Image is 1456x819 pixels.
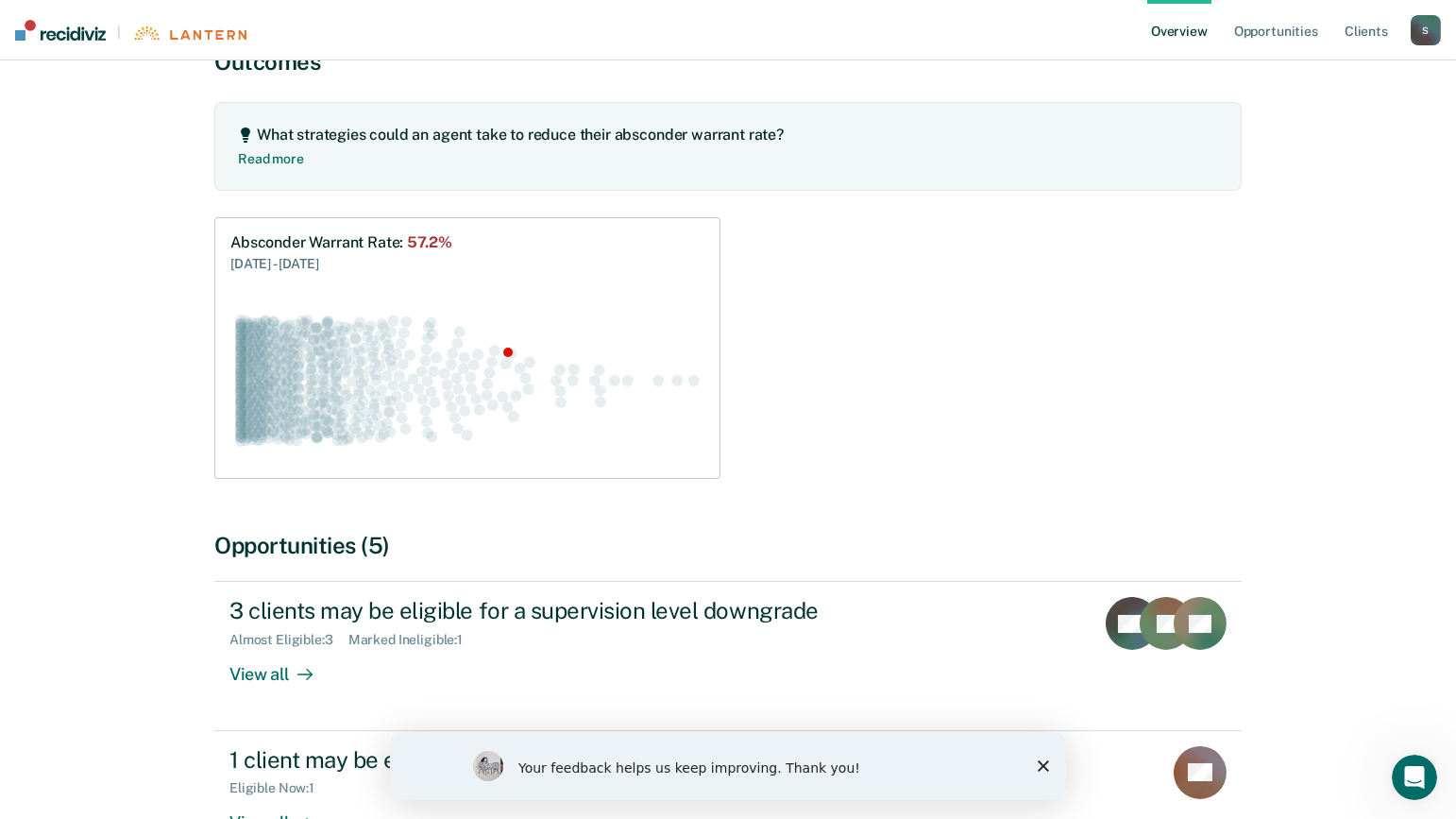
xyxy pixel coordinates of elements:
[229,632,348,648] div: Almost Eligible : 3
[229,780,330,796] div: Eligible Now : 1
[229,648,335,685] div: View all
[390,732,1066,800] iframe: Survey by Kim from Recidiviz
[214,217,720,478] a: Absconder Warrant Rate:57.2%[DATE] - [DATE]Swarm plot of all absconder warrant rates in the state...
[230,251,452,274] div: [DATE] - [DATE]
[238,144,304,166] a: Read more
[15,20,246,41] a: |
[1392,755,1437,800] iframe: Intercom live chat
[230,297,704,463] div: Swarm plot of all absconder warrant rates in the state for ALL caseloads, highlighting values of ...
[214,532,1242,559] div: Opportunities (5)
[348,632,478,648] div: Marked Ineligible : 1
[15,20,106,41] img: Recidiviz
[132,26,246,41] img: Lantern
[214,581,1242,730] a: 3 clients may be eligible for a supervision level downgradeAlmost Eligible:3Marked Ineligible:1Vi...
[106,25,132,41] span: |
[230,233,452,251] div: Absconder Warrant Rate :
[407,233,451,251] span: 57.2%
[214,48,1242,76] div: Outcomes
[257,126,784,144] div: What strategies could an agent take to reduce their absconder warrant rate?
[1411,15,1441,45] button: S
[229,597,892,624] div: 3 clients may be eligible for a supervision level downgrade
[229,746,892,774] div: 1 client may be eligible for early discharge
